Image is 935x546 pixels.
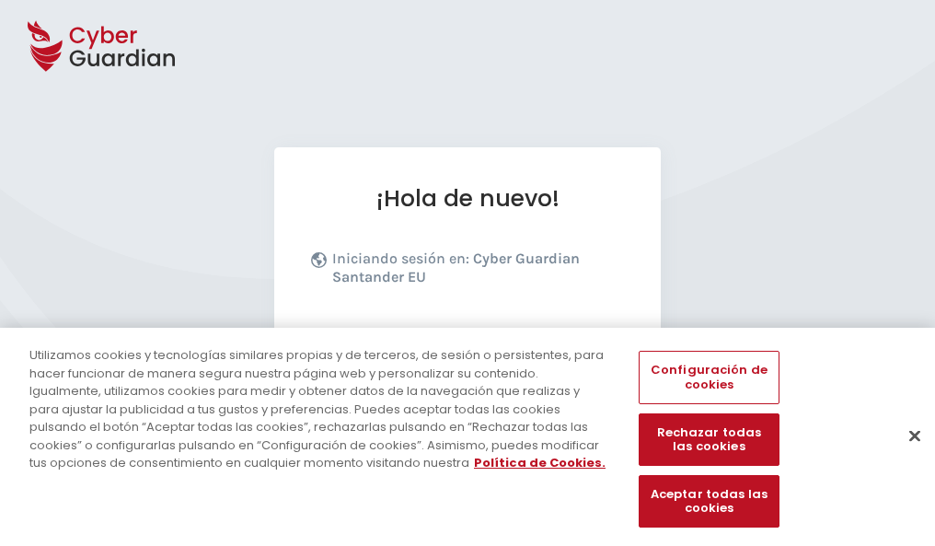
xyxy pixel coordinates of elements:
[29,346,611,472] div: Utilizamos cookies y tecnologías similares propias y de terceros, de sesión o persistentes, para ...
[639,413,779,466] button: Rechazar todas las cookies
[332,250,580,285] b: Cyber Guardian Santander EU
[474,454,606,471] a: Más información sobre su privacidad, se abre en una nueva pestaña
[332,250,619,296] p: Iniciando sesión en:
[311,184,624,213] h1: ¡Hola de nuevo!
[895,415,935,456] button: Cerrar
[639,475,779,528] button: Aceptar todas las cookies
[639,351,779,403] button: Configuración de cookies, Abre el cuadro de diálogo del centro de preferencias.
